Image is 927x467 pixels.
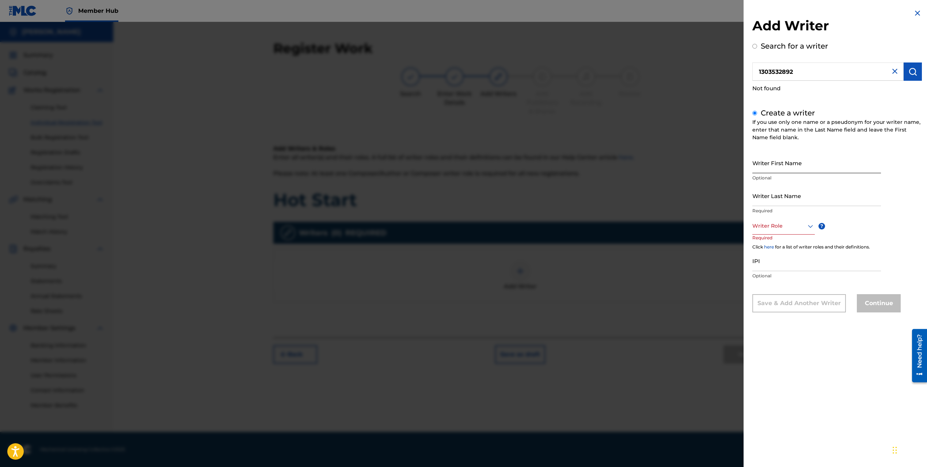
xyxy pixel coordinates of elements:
label: Create a writer [761,109,815,117]
img: Top Rightsholder [65,7,74,15]
img: close [890,67,899,76]
p: Required [752,208,881,214]
p: Required [752,235,780,251]
div: If you use only one name or a pseudonym for your writer name, enter that name in the Last Name fi... [752,118,922,141]
span: Member Hub [78,7,118,15]
div: Drag [893,439,897,461]
p: Optional [752,273,881,279]
label: Search for a writer [761,42,828,50]
a: here [764,244,774,250]
iframe: Resource Center [907,326,927,385]
div: Not found [752,81,922,96]
h2: Add Writer [752,18,922,36]
div: Click for a list of writer roles and their definitions. [752,244,922,250]
iframe: Chat Widget [890,432,927,467]
p: Optional [752,175,881,181]
input: Search writer's name or IPI Number [752,62,904,81]
img: MLC Logo [9,5,37,16]
img: Search Works [908,67,917,76]
span: ? [818,223,825,229]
